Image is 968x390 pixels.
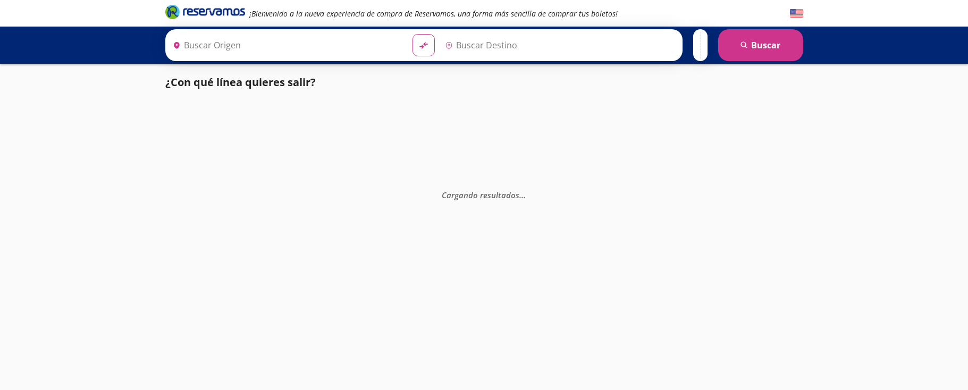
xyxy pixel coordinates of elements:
span: . [521,190,524,200]
em: ¡Bienvenido a la nueva experiencia de compra de Reservamos, una forma más sencilla de comprar tus... [249,9,618,19]
button: Buscar [718,29,803,61]
span: . [519,190,521,200]
input: Buscar Destino [441,32,677,58]
a: Brand Logo [165,4,245,23]
button: English [790,7,803,20]
span: . [524,190,526,200]
i: Brand Logo [165,4,245,20]
p: ¿Con qué línea quieres salir? [165,74,316,90]
em: Cargando resultados [442,190,526,200]
input: Buscar Origen [169,32,405,58]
